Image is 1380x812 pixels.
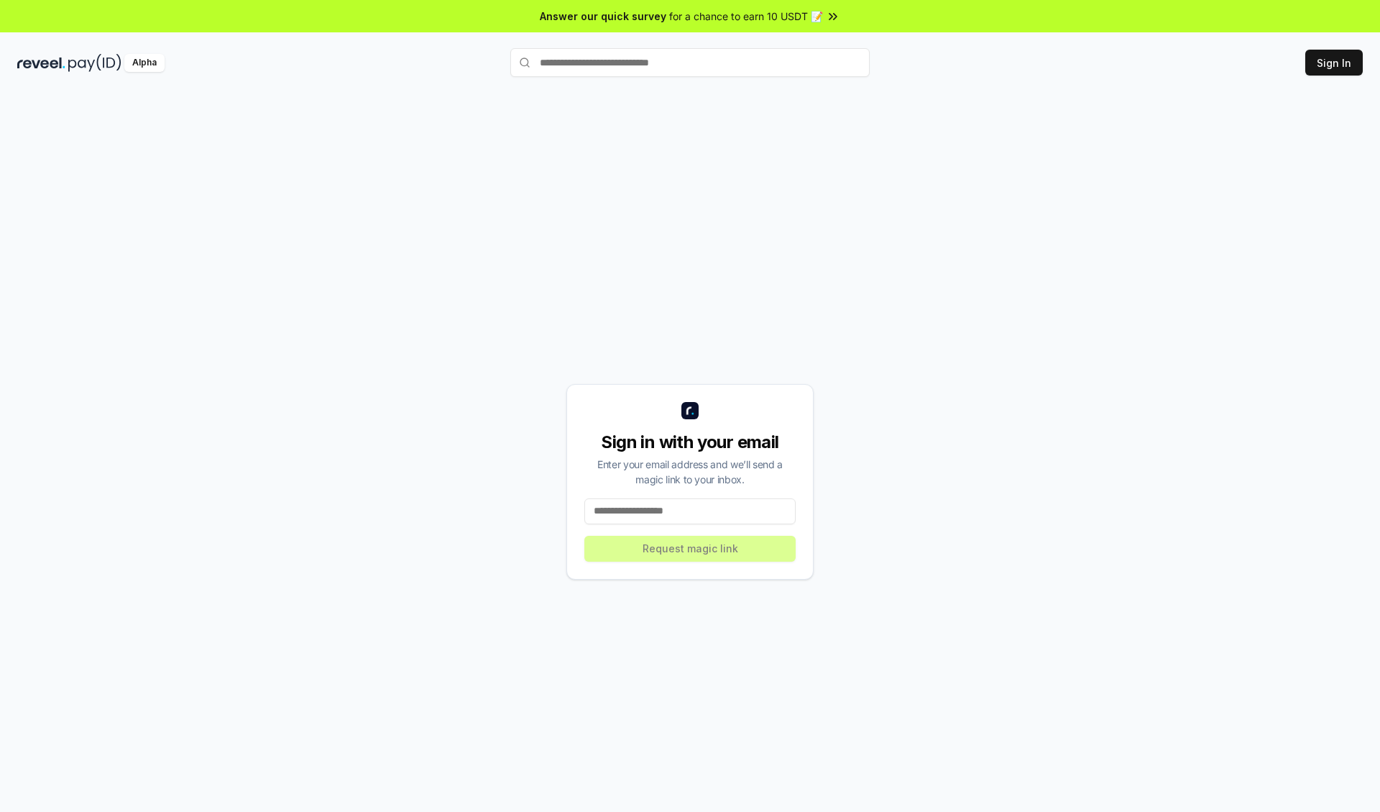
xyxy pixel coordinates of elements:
img: logo_small [681,402,699,419]
div: Alpha [124,54,165,72]
button: Sign In [1305,50,1363,76]
div: Sign in with your email [584,431,796,454]
div: Enter your email address and we’ll send a magic link to your inbox. [584,457,796,487]
span: Answer our quick survey [540,9,666,24]
img: pay_id [68,54,121,72]
img: reveel_dark [17,54,65,72]
span: for a chance to earn 10 USDT 📝 [669,9,823,24]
